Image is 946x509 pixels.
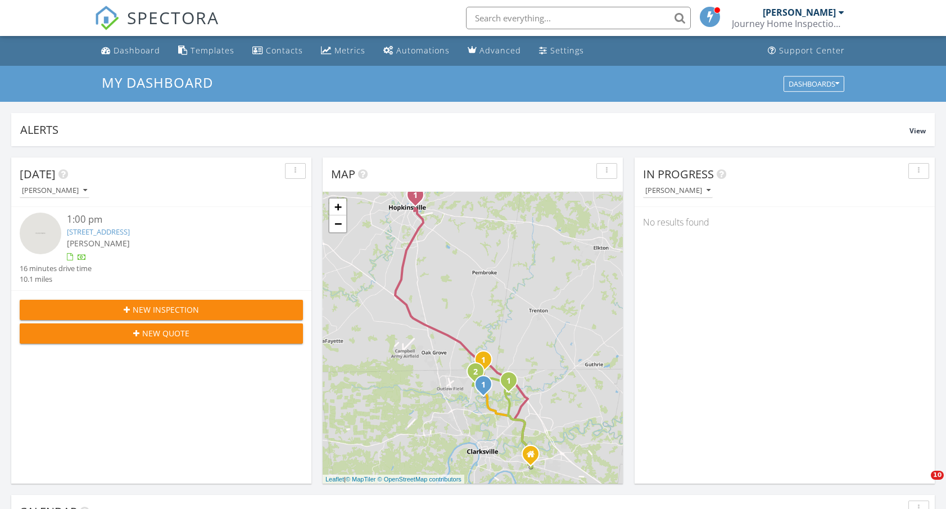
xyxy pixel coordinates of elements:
button: [PERSON_NAME] [643,183,713,199]
a: Settings [535,40,589,61]
a: Advanced [463,40,526,61]
a: Leaflet [325,476,344,483]
span: View [909,126,926,136]
iframe: Intercom live chat [908,471,935,498]
div: 203 Eagles Talon Ct, Clarksville, TN 37040 [509,380,515,387]
div: 1104 Howell St , Hopkinsville, KY 42240 [415,195,422,201]
span: 10 [931,471,944,480]
div: Automations [396,45,450,56]
div: Metrics [334,45,365,56]
i: 1 [481,357,486,364]
span: [PERSON_NAME] [67,238,130,249]
div: Advanced [479,45,521,56]
div: 2609 Limerick Ln , Clarksville, TN 37042 [483,359,490,366]
div: 237 Cardinal Creek , Clarksville, TN 37040 [483,384,490,391]
i: 1 [413,192,418,200]
input: Search everything... [466,7,691,29]
button: New Inspection [20,300,303,320]
div: Settings [550,45,584,56]
i: 1 [481,381,486,389]
span: Map [331,166,355,182]
a: [STREET_ADDRESS] [67,227,130,237]
a: SPECTORA [94,15,219,39]
div: Dashboard [114,45,160,56]
div: Support Center [779,45,845,56]
a: Support Center [763,40,849,61]
a: Dashboard [97,40,165,61]
div: Alerts [20,122,909,137]
span: SPECTORA [127,6,219,29]
a: © OpenStreetMap contributors [378,476,461,483]
div: 3129 Brook Hill Dr , Clarksville, TN 37042 [476,371,482,378]
span: New Quote [142,327,189,339]
a: Contacts [248,40,307,61]
span: [DATE] [20,166,56,182]
i: 2 [473,368,478,376]
div: | [323,475,464,484]
span: New Inspection [133,304,199,316]
div: [PERSON_NAME] [763,7,836,18]
div: Templates [191,45,234,56]
a: Zoom out [329,215,346,232]
span: My Dashboard [102,73,213,92]
div: 10.1 miles [20,274,92,285]
div: No results found [635,207,935,237]
button: New Quote [20,323,303,344]
div: [PERSON_NAME] [22,187,87,195]
a: © MapTiler [346,476,376,483]
div: Dashboards [789,80,839,88]
div: Contacts [266,45,303,56]
a: 1:00 pm [STREET_ADDRESS] [PERSON_NAME] 16 minutes drive time 10.1 miles [20,213,303,285]
img: streetview [20,213,61,254]
div: 2611 Hwy 41A; Suite C, Clarksville TN 37043 [531,454,537,461]
img: The Best Home Inspection Software - Spectora [94,6,119,30]
a: Templates [174,40,239,61]
i: 1 [506,377,511,385]
a: Metrics [316,40,370,61]
div: 16 minutes drive time [20,263,92,274]
span: In Progress [643,166,714,182]
a: Automations (Basic) [379,40,454,61]
div: [PERSON_NAME] [645,187,710,195]
button: [PERSON_NAME] [20,183,89,199]
div: Journey Home Inspection Services [732,18,844,29]
button: Dashboards [784,76,844,92]
a: Zoom in [329,199,346,215]
div: 1:00 pm [67,213,279,227]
